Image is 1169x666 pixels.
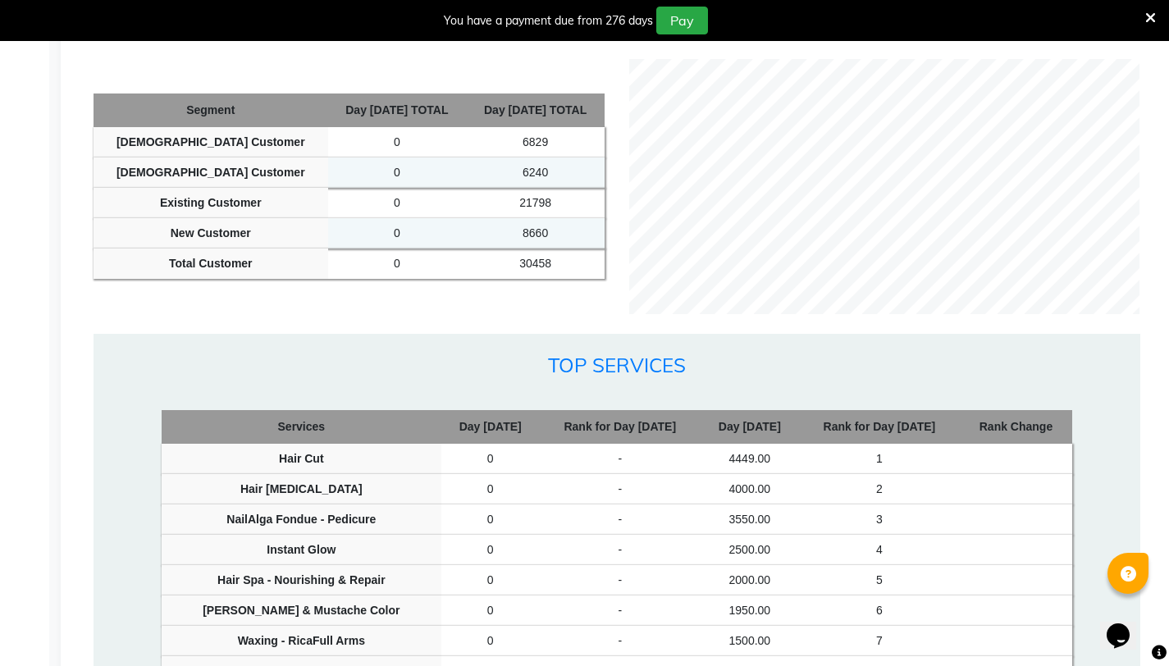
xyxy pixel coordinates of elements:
[701,565,799,595] td: 2000.00
[540,504,701,535] td: -
[328,157,467,188] td: 0
[701,474,799,504] td: 4000.00
[540,444,701,474] td: -
[94,94,328,127] th: Segment
[540,410,701,444] th: Rank for Day [DATE]
[701,504,799,535] td: 3550.00
[799,565,960,595] td: 5
[1100,600,1153,650] iframe: chat widget
[701,595,799,626] td: 1950.00
[960,410,1072,444] th: Rank Change
[94,127,328,157] td: [DEMOGRAPHIC_DATA] Customer
[540,565,701,595] td: -
[328,188,467,218] td: 0
[328,249,467,279] td: 0
[540,474,701,504] td: -
[466,157,605,188] td: 6240
[540,595,701,626] td: -
[441,535,540,565] td: 0
[441,626,540,656] td: 0
[94,218,328,249] td: New Customer
[441,595,540,626] td: 0
[466,94,605,127] th: Day [DATE] TOTAL
[94,249,328,279] td: Total Customer
[441,474,540,504] td: 0
[441,444,540,474] td: 0
[94,188,328,218] td: Existing Customer
[328,94,467,127] th: Day [DATE] TOTAL
[799,504,960,535] td: 3
[799,410,960,444] th: Rank for Day [DATE]
[466,249,605,279] td: 30458
[466,188,605,218] td: 21798
[162,626,441,656] td: Waxing - RicaFull Arms
[162,474,441,504] td: Hair [MEDICAL_DATA]
[441,565,540,595] td: 0
[162,410,441,444] th: Services
[701,410,799,444] th: Day [DATE]
[540,626,701,656] td: -
[701,626,799,656] td: 1500.00
[94,157,328,188] td: [DEMOGRAPHIC_DATA] Customer
[441,504,540,535] td: 0
[799,595,960,626] td: 6
[799,626,960,656] td: 7
[799,474,960,504] td: 2
[149,354,1085,377] h4: top Services
[162,565,441,595] td: Hair Spa - Nourishing & Repair
[701,535,799,565] td: 2500.00
[656,7,708,34] button: Pay
[162,595,441,626] td: [PERSON_NAME] & Mustache Color
[466,218,605,249] td: 8660
[162,504,441,535] td: NailAlga Fondue - Pedicure
[328,218,467,249] td: 0
[162,444,441,474] td: Hair Cut
[799,444,960,474] td: 1
[799,535,960,565] td: 4
[466,127,605,157] td: 6829
[328,127,467,157] td: 0
[441,410,540,444] th: Day [DATE]
[701,444,799,474] td: 4449.00
[540,535,701,565] td: -
[162,535,441,565] td: Instant Glow
[444,12,653,30] div: You have a payment due from 276 days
